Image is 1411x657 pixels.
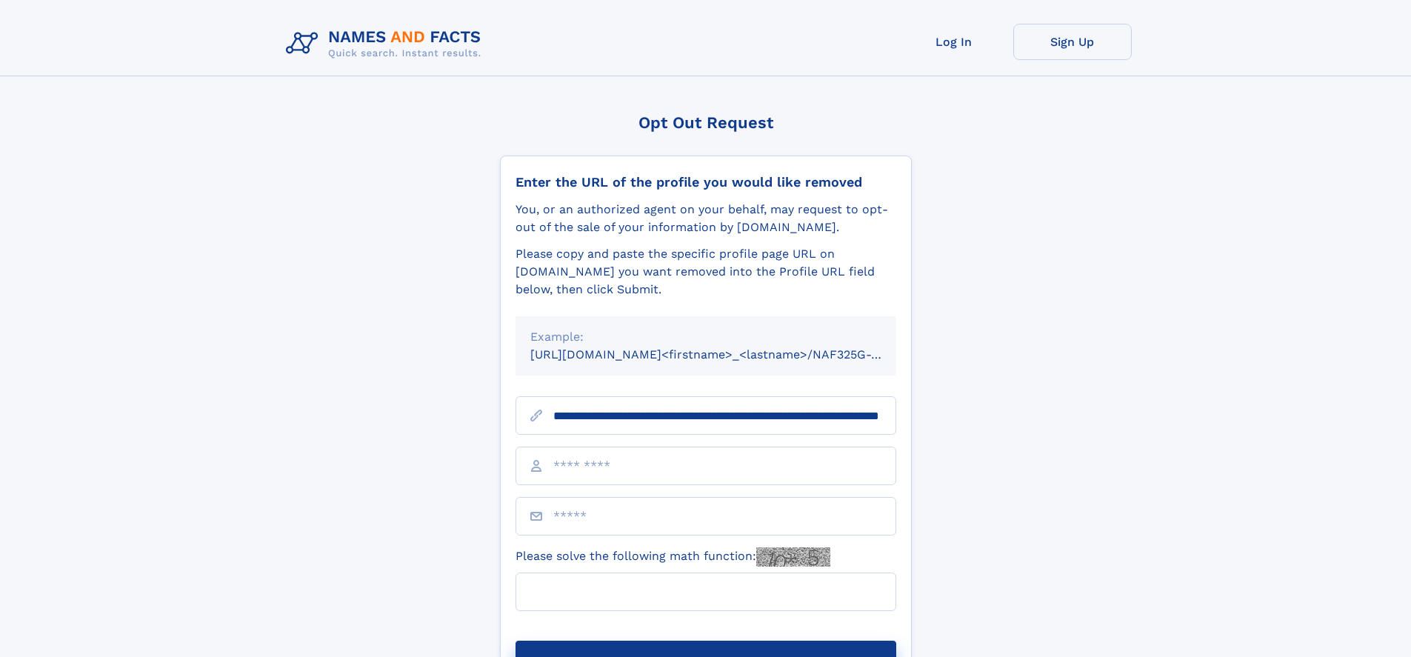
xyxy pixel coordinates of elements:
[1013,24,1132,60] a: Sign Up
[516,245,896,299] div: Please copy and paste the specific profile page URL on [DOMAIN_NAME] you want removed into the Pr...
[500,113,912,132] div: Opt Out Request
[530,328,881,346] div: Example:
[280,24,493,64] img: Logo Names and Facts
[516,547,830,567] label: Please solve the following math function:
[516,201,896,236] div: You, or an authorized agent on your behalf, may request to opt-out of the sale of your informatio...
[895,24,1013,60] a: Log In
[516,174,896,190] div: Enter the URL of the profile you would like removed
[530,347,924,361] small: [URL][DOMAIN_NAME]<firstname>_<lastname>/NAF325G-xxxxxxxx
